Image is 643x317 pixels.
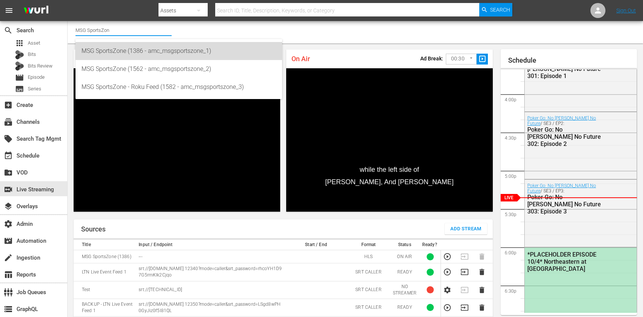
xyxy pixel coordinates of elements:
[15,73,24,82] span: Episode
[450,225,481,233] span: Add Stream
[4,270,13,279] span: Reports
[527,194,601,215] div: Poker Go: No [PERSON_NAME] No Future 303: Episode 3
[389,240,420,250] th: Status
[18,2,54,20] img: ans4CAIJ8jUAAAAAAAAAAAAAAAAAAAAAAAAgQb4GAAAAAAAAAAAAAAAAAAAAAAAAJMjXAAAAAAAAAAAAAAAAAAAAAAAAgAT5G...
[508,57,637,64] h1: Schedule
[4,168,13,177] span: VOD
[4,236,13,245] span: Automation
[4,151,13,160] span: Schedule
[443,303,451,312] button: Preview Stream
[28,39,40,47] span: Asset
[285,240,347,250] th: Start / End
[4,101,13,110] span: Create
[478,286,486,294] button: Delete
[82,42,276,60] div: MSG SportsZone (1386 - amc_msgsportszone_1)
[74,250,136,263] td: MSG SportsZone (1386)
[527,126,601,147] div: Poker Go: No [PERSON_NAME] No Future 302: Episode 2
[4,305,13,314] span: GraphQL
[4,288,13,297] span: Job Queues
[4,202,13,211] span: Overlays
[4,134,13,143] span: Search Tag Mgmt
[4,117,13,126] span: Channels
[443,286,451,294] button: Configure
[74,299,136,316] td: BACKUP - LTN Live Event Feed 1
[74,263,136,281] td: LTN Live Event Feed 1
[81,225,106,233] h1: Sources
[4,185,13,194] span: Live Streaming
[28,85,41,93] span: Series
[460,303,469,312] button: Transition
[74,281,136,299] td: Test
[527,183,601,215] div: / SE3 / EP3:
[478,268,486,276] button: Delete
[347,263,389,281] td: SRT CALLER
[347,281,389,299] td: SRT CALLER
[15,62,24,71] div: Bits Review
[136,250,285,263] td: ---
[4,253,13,262] span: Ingestion
[389,263,420,281] td: READY
[445,223,487,234] button: Add Stream
[443,268,451,276] button: Preview Stream
[291,55,310,63] span: On Air
[5,6,14,15] span: menu
[82,78,276,96] div: MSG SportsZone - Roku Feed (1582 - amc_msgsportszone_3)
[139,266,282,278] p: srt://[DOMAIN_NAME]:12340?mode=caller&srt_password=rhcoYH1D97G5rmKIk2Cjqo
[28,62,53,70] span: Bits Review
[28,74,45,81] span: Episode
[15,39,24,48] span: Asset
[82,60,276,78] div: MSG SportsZone (1562 - amc_msgsportszone_2)
[136,240,285,250] th: Input / Endpoint
[490,3,510,17] span: Search
[527,116,601,147] div: / SE3 / EP2:
[478,55,487,63] span: slideshow_sharp
[389,299,420,316] td: READY
[139,301,282,314] p: srt://[DOMAIN_NAME]:12350?mode=caller&srt_password=LSgd8wPH0GyJiz0f5I81QL
[443,252,451,261] button: Preview Stream
[74,240,136,250] th: Title
[347,240,389,250] th: Format
[420,56,443,62] p: Ad Break:
[446,52,477,66] div: 00:30
[4,26,13,35] span: Search
[479,3,512,17] button: Search
[616,8,636,14] a: Sign Out
[347,299,389,316] td: SRT CALLER
[139,287,282,293] p: srt://[TECHNICAL_ID]
[478,303,486,312] button: Delete
[527,116,596,126] a: Poker Go: No [PERSON_NAME] No Future
[15,50,24,59] div: Bits
[527,251,601,272] div: *PLACEHOLDER EPISODE 10/4* Northeastern at [GEOGRAPHIC_DATA]
[389,281,420,299] td: NO STREAMER
[74,68,280,212] div: Video Player
[420,240,441,250] th: Ready?
[4,219,13,228] span: Admin
[286,68,493,212] div: Video Player
[460,268,469,276] button: Transition
[15,84,24,93] span: Series
[389,250,420,263] td: ON AIR
[347,250,389,263] td: HLS
[28,51,36,58] span: Bits
[527,183,596,194] a: Poker Go: No [PERSON_NAME] No Future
